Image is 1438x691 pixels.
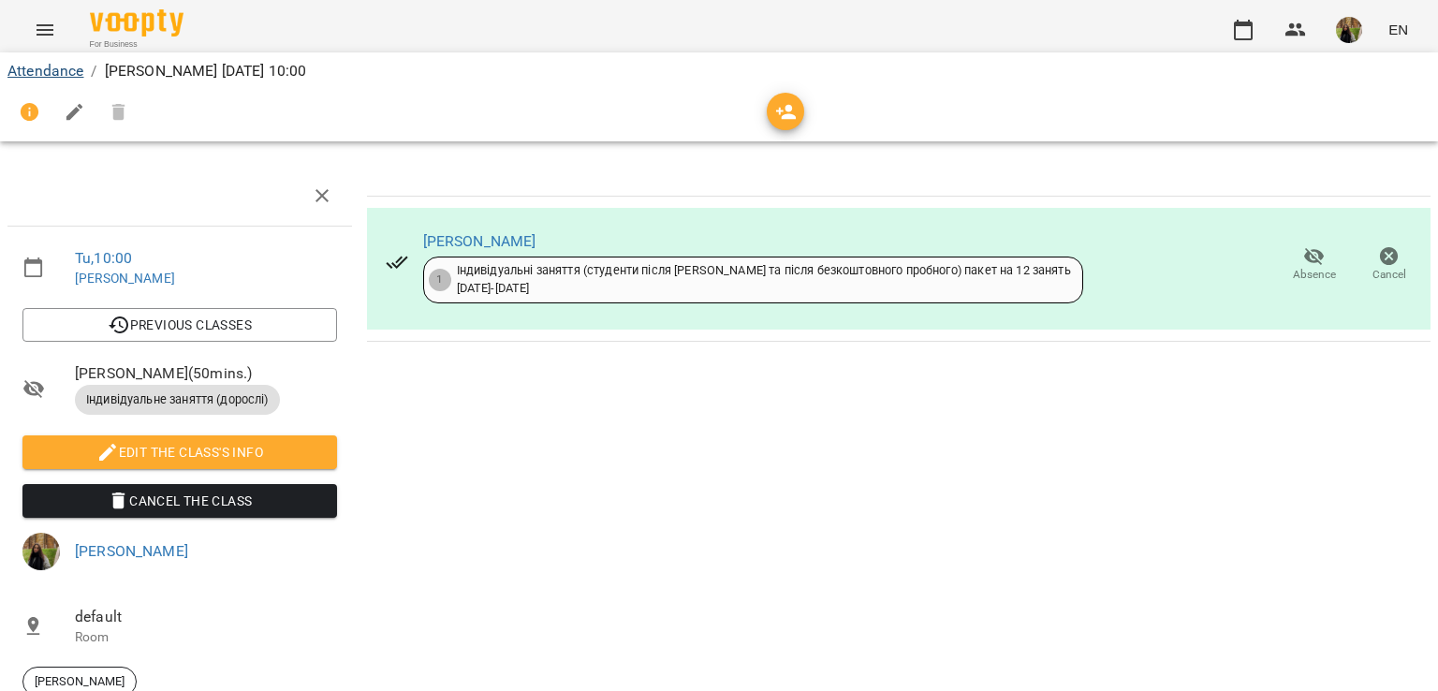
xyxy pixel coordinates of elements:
span: Індивідуальне заняття (дорослі) [75,391,280,408]
span: Previous Classes [37,314,322,336]
span: default [75,606,337,628]
a: Tu , 10:00 [75,249,132,267]
span: Cancel the class [37,490,322,512]
nav: breadcrumb [7,60,1431,82]
p: [PERSON_NAME] [DATE] 10:00 [105,60,307,82]
span: Edit the class's Info [37,441,322,463]
div: Індивідуальні заняття (студенти після [PERSON_NAME] та після безкоштовного пробного) пакет на 12 ... [457,262,1071,297]
span: Absence [1293,267,1336,283]
span: For Business [90,38,183,51]
button: Absence [1277,239,1352,291]
button: Edit the class's Info [22,435,337,469]
span: EN [1388,20,1408,39]
span: Cancel [1372,267,1406,283]
span: [PERSON_NAME] ( 50 mins. ) [75,362,337,385]
a: [PERSON_NAME] [75,271,175,286]
li: / [91,60,96,82]
img: 11bdc30bc38fc15eaf43a2d8c1dccd93.jpg [1336,17,1362,43]
a: [PERSON_NAME] [423,232,536,250]
p: Room [75,628,337,647]
button: Previous Classes [22,308,337,342]
a: Attendance [7,62,83,80]
a: [PERSON_NAME] [75,542,188,560]
button: Cancel [1352,239,1427,291]
button: Menu [22,7,67,52]
button: EN [1381,12,1416,47]
button: Cancel the class [22,484,337,518]
span: [PERSON_NAME] [23,673,136,690]
div: 1 [429,269,451,291]
img: 11bdc30bc38fc15eaf43a2d8c1dccd93.jpg [22,533,60,570]
img: Voopty Logo [90,9,183,37]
